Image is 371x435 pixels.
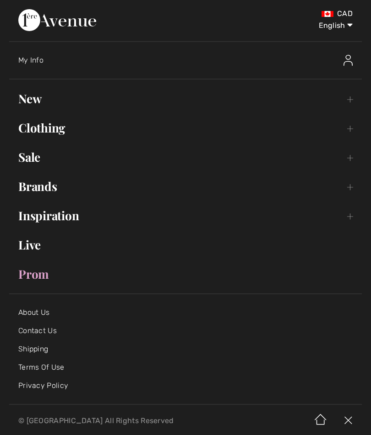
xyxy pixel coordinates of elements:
[18,345,48,353] a: Shipping
[9,235,362,255] a: Live
[9,264,362,284] a: Prom
[18,418,219,424] p: © [GEOGRAPHIC_DATA] All Rights Reserved
[219,9,353,18] div: CAD
[9,176,362,196] a: Brands
[9,89,362,109] a: New
[18,326,57,335] a: Contact Us
[9,147,362,167] a: Sale
[344,55,353,66] img: My Info
[9,118,362,138] a: Clothing
[18,56,44,64] span: My Info
[9,206,362,226] a: Inspiration
[334,407,362,435] img: X
[18,9,96,31] img: 1ère Avenue
[18,381,68,390] a: Privacy Policy
[307,407,334,435] img: Home
[18,46,362,75] a: My InfoMy Info
[18,363,65,371] a: Terms Of Use
[18,308,49,317] a: About Us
